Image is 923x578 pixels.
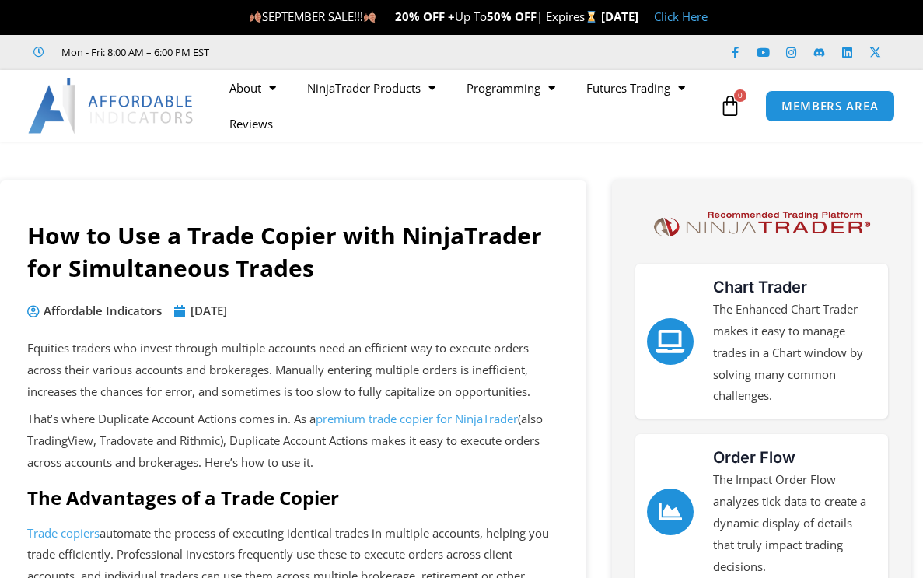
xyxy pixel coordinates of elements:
iframe: Customer reviews powered by Trustpilot [231,44,464,60]
strong: 20% OFF + [395,9,455,24]
img: NinjaTrader Logo | Affordable Indicators – NinjaTrader [649,208,876,240]
a: 0 [696,83,764,128]
time: [DATE] [191,303,227,318]
a: Order Flow [713,448,795,467]
a: MEMBERS AREA [765,90,895,122]
a: Chart Trader [713,278,807,296]
a: Click Here [654,9,708,24]
span: That’s where Duplicate Account Actions comes in. As a [27,411,316,426]
img: LogoAI | Affordable Indicators – NinjaTrader [28,78,195,134]
span: Affordable Indicators [40,300,162,322]
a: Order Flow [647,489,694,535]
span: Mon - Fri: 8:00 AM – 6:00 PM EST [58,43,209,61]
p: The Impact Order Flow analyzes tick data to create a dynamic display of details that truly impact... [713,469,876,577]
a: premium trade copier for NinjaTrader [316,411,518,426]
strong: [DATE] [601,9,638,24]
span: (also TradingView, Tradovate and Rithmic), Duplicate Account Actions makes it easy to execute ord... [27,411,543,470]
p: The Enhanced Chart Trader makes it easy to manage trades in a Chart window by solving many common... [713,299,876,407]
span: Equities traders who invest through multiple accounts need an efficient way to execute orders acr... [27,340,530,399]
span: MEMBERS AREA [781,100,879,112]
strong: 50% OFF [487,9,537,24]
a: Trade copiers [27,525,100,541]
a: Reviews [214,106,288,142]
b: The Advantages of a Trade Copier [27,485,339,510]
nav: Menu [214,70,716,142]
a: Futures Trading [571,70,701,106]
img: 🍂 [364,11,376,23]
a: Chart Trader [647,318,694,365]
h1: How to Use a Trade Copier with NinjaTrader for Simultaneous Trades [27,219,559,285]
span: SEPTEMBER SALE!!! Up To | Expires [249,9,601,24]
span: 0 [734,89,746,102]
a: NinjaTrader Products [292,70,451,106]
img: ⌛ [586,11,597,23]
a: Programming [451,70,571,106]
a: About [214,70,292,106]
img: 🍂 [250,11,261,23]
